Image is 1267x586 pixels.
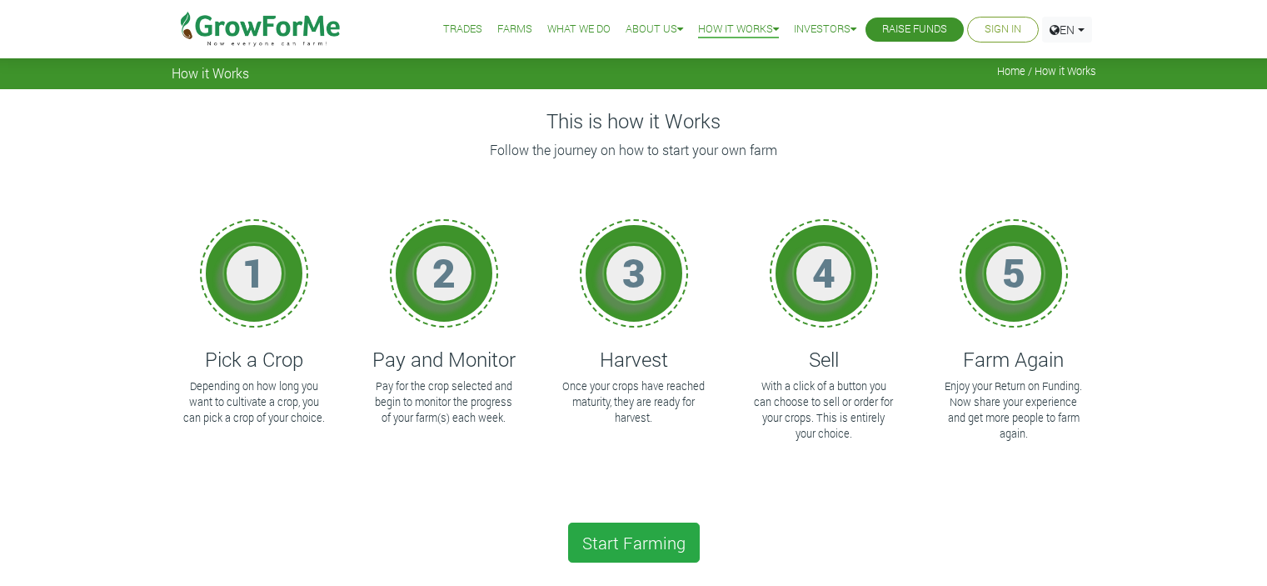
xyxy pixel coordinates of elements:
h1: 1 [229,248,279,297]
a: Farms [497,21,532,38]
p: Once your crops have reached maturity, they are ready for harvest. [562,378,706,427]
h4: This is how it Works [172,109,1096,133]
a: Sign In [985,21,1021,38]
a: How it Works [698,21,779,38]
h4: Farm Again [940,348,1088,372]
a: Trades [443,21,482,38]
p: Enjoy your Return on Funding. Now share your experience and get more people to farm again. [942,378,1085,443]
h4: Harvest [560,348,708,372]
h1: 4 [799,248,849,297]
h4: Pay and Monitor [370,348,518,372]
span: How it Works [172,65,249,81]
p: Pay for the crop selected and begin to monitor the progress of your farm(s) each week. [372,378,516,427]
a: EN [1042,17,1092,43]
h1: 3 [609,248,659,297]
p: With a click of a button you can choose to sell or order for your crops. This is entirely your ch... [752,378,895,443]
h4: Sell [750,348,898,372]
h4: Pick a Crop [180,348,328,372]
span: Home / How it Works [997,65,1096,78]
a: What We Do [547,21,611,38]
p: Depending on how long you want to cultivate a crop, you can pick a crop of your choice. [182,378,326,427]
a: Investors [794,21,856,38]
a: About Us [626,21,683,38]
p: Follow the journey on how to start your own farm [174,140,1094,160]
a: Start Farming [568,523,700,563]
h1: 2 [419,248,469,297]
a: Raise Funds [882,21,947,38]
h1: 5 [989,248,1039,297]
